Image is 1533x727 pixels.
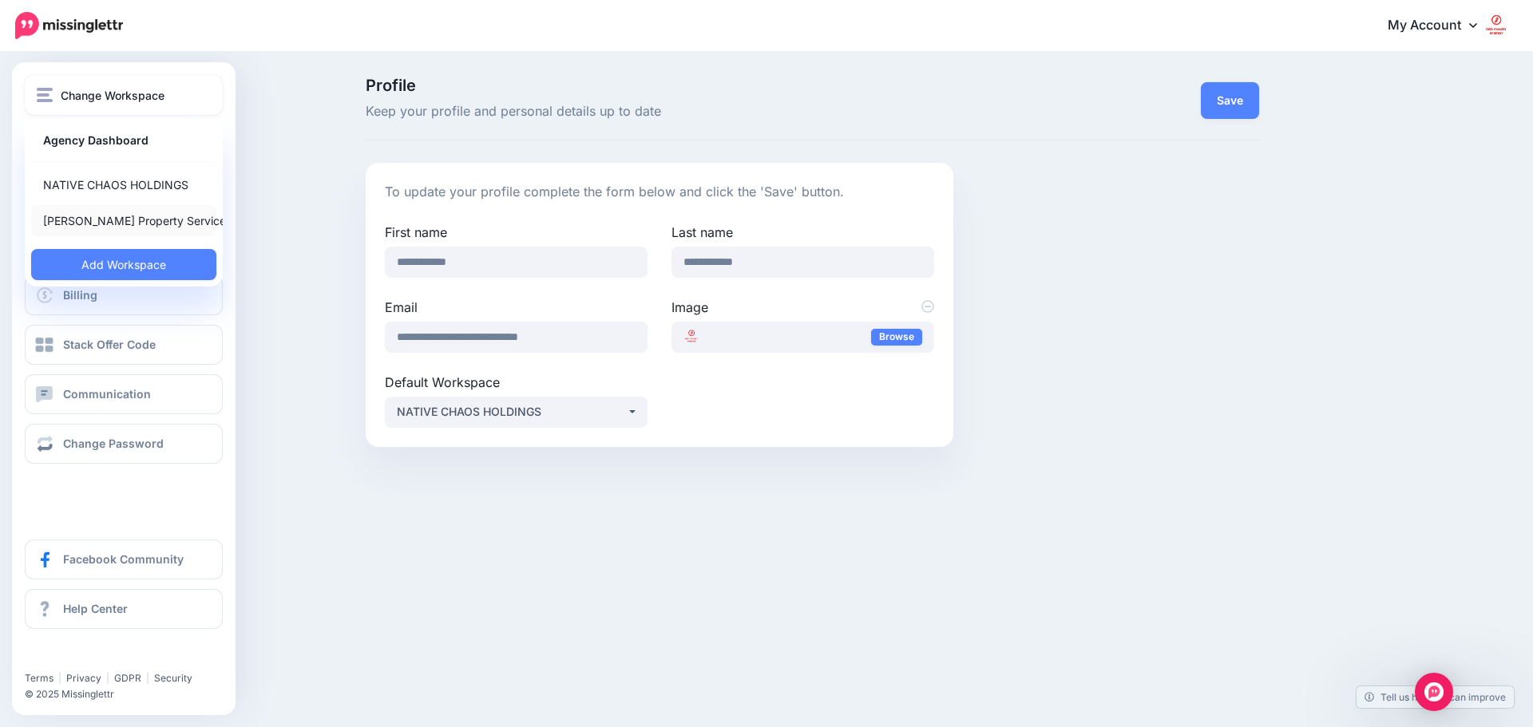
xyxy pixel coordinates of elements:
[63,602,128,615] span: Help Center
[683,328,699,344] img: RED_Power_Logo_Square_thumb.png
[1372,6,1509,45] a: My Account
[25,424,223,464] a: Change Password
[63,338,156,351] span: Stack Offer Code
[25,649,146,665] iframe: Twitter Follow Button
[37,88,53,102] img: menu.png
[25,686,232,702] li: © 2025 Missinglettr
[397,402,627,421] div: NATIVE CHAOS HOLDINGS
[385,397,648,428] button: NATIVE CHAOS HOLDINGS
[66,672,101,684] a: Privacy
[31,249,216,280] a: Add Workspace
[25,589,223,629] a: Help Center
[63,387,151,401] span: Communication
[63,288,97,302] span: Billing
[671,223,934,242] label: Last name
[366,77,954,93] span: Profile
[1415,673,1453,711] div: Open Intercom Messenger
[15,12,123,39] img: Missinglettr
[58,672,61,684] span: |
[385,373,648,392] label: Default Workspace
[61,86,164,105] span: Change Workspace
[671,298,934,317] label: Image
[25,672,53,684] a: Terms
[1357,686,1514,708] a: Tell us how we can improve
[114,672,141,684] a: GDPR
[31,169,216,200] a: NATIVE CHAOS HOLDINGS
[63,552,184,566] span: Facebook Community
[25,539,223,579] a: Facebook Community
[25,325,223,365] a: Stack Offer Code
[25,75,223,115] button: Change Workspace
[1201,82,1259,119] button: Save
[146,672,149,684] span: |
[31,124,216,156] a: Agency Dashboard
[385,298,648,317] label: Email
[25,374,223,414] a: Communication
[871,329,922,346] a: Browse
[25,275,223,315] a: Billing
[43,131,149,150] strong: Agency Dashboard
[385,223,648,242] label: First name
[63,437,164,450] span: Change Password
[31,205,216,236] a: [PERSON_NAME] Property Service
[366,101,954,122] span: Keep your profile and personal details up to date
[385,182,935,203] p: To update your profile complete the form below and click the 'Save' button.
[106,672,109,684] span: |
[154,672,192,684] a: Security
